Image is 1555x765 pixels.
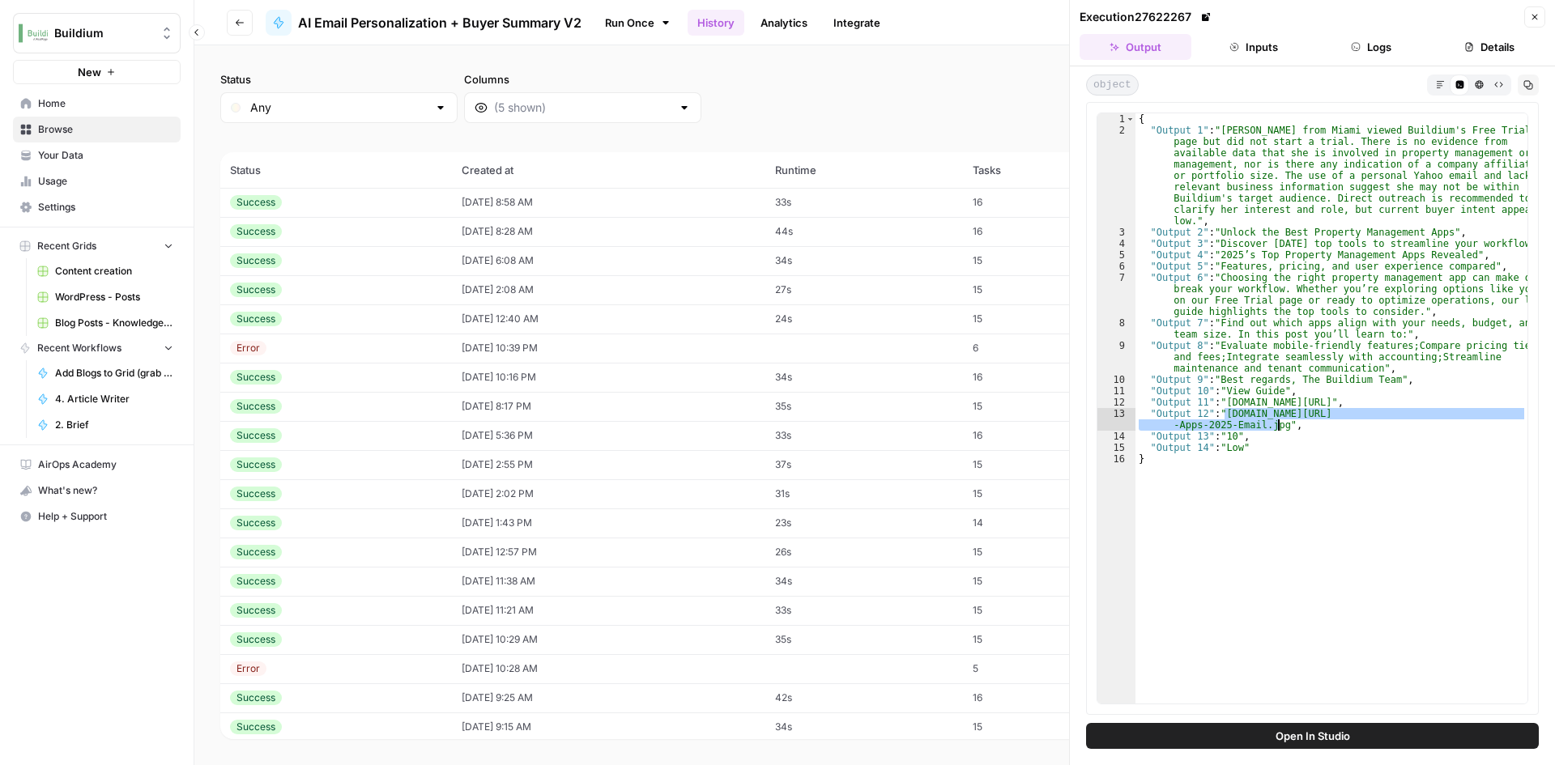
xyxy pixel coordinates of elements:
td: 33s [765,188,963,217]
td: 35s [765,392,963,421]
div: Success [230,195,282,210]
a: History [688,10,744,36]
a: AirOps Academy [13,452,181,478]
div: What's new? [14,478,180,503]
div: 4 [1097,238,1135,249]
span: object [1086,74,1139,96]
div: Execution 27622267 [1080,9,1214,25]
div: Success [230,603,282,618]
td: [DATE] 12:40 AM [452,304,765,334]
td: 34s [765,246,963,275]
td: [DATE] 11:38 AM [452,567,765,596]
td: [DATE] 12:57 PM [452,538,765,567]
span: Buildium [54,25,152,41]
button: Output [1080,34,1191,60]
div: 7 [1097,272,1135,317]
td: 15 [963,625,1118,654]
span: 4. Article Writer [55,392,173,406]
td: 15 [963,450,1118,479]
td: 15 [963,479,1118,508]
a: Content creation [30,258,181,284]
td: [DATE] 1:43 PM [452,508,765,538]
td: 15 [963,567,1118,596]
a: Home [13,91,181,117]
td: 14 [963,508,1118,538]
td: 34s [765,712,963,742]
a: WordPress - Posts [30,284,181,310]
a: Your Data [13,142,181,168]
span: Open In Studio [1276,728,1350,744]
th: Status [220,152,452,188]
div: 1 [1097,113,1135,125]
span: Usage [38,174,173,189]
td: 44s [765,217,963,246]
a: Settings [13,194,181,220]
td: 15 [963,538,1118,567]
button: Open In Studio [1086,723,1539,749]
td: [DATE] 10:28 AM [452,654,765,683]
td: 16 [963,421,1118,450]
div: Error [230,661,266,676]
td: [DATE] 9:25 AM [452,683,765,712]
span: WordPress - Posts [55,290,173,304]
td: 15 [963,304,1118,334]
td: [DATE] 9:15 AM [452,712,765,742]
span: AirOps Academy [38,457,173,472]
a: Add Blogs to Grid (grab Getty image) [30,360,181,386]
a: 2. Brief [30,412,181,438]
button: Details [1434,34,1545,60]
button: Recent Grids [13,234,181,258]
button: What's new? [13,478,181,504]
button: Recent Workflows [13,336,181,360]
td: [DATE] 10:39 PM [452,334,765,363]
div: Success [230,253,282,268]
td: [DATE] 8:58 AM [452,188,765,217]
span: Recent Grids [37,239,96,253]
td: 31s [765,479,963,508]
button: Logs [1316,34,1428,60]
img: Buildium Logo [19,19,48,48]
span: 2. Brief [55,418,173,432]
div: Success [230,224,282,239]
td: [DATE] 8:17 PM [452,392,765,421]
div: 8 [1097,317,1135,340]
td: 15 [963,246,1118,275]
button: Inputs [1198,34,1310,60]
div: 15 [1097,442,1135,453]
td: [DATE] 8:28 AM [452,217,765,246]
a: Browse [13,117,181,142]
div: 9 [1097,340,1135,374]
label: Status [220,71,458,87]
th: Created at [452,152,765,188]
div: Success [230,632,282,647]
td: 27s [765,275,963,304]
td: 42s [765,683,963,712]
td: 26s [765,538,963,567]
div: Success [230,312,282,326]
div: Success [230,428,282,443]
td: [DATE] 6:08 AM [452,246,765,275]
td: [DATE] 10:16 PM [452,363,765,392]
a: Run Once [594,9,681,36]
a: Integrate [824,10,890,36]
div: Success [230,370,282,385]
input: Any [250,100,428,116]
td: 35s [765,625,963,654]
td: 33s [765,596,963,625]
td: 33s [765,421,963,450]
button: New [13,60,181,84]
div: 5 [1097,249,1135,261]
div: Success [230,545,282,559]
span: Your Data [38,148,173,163]
span: New [78,64,101,80]
a: Blog Posts - Knowledge Base.csv [30,310,181,336]
div: 13 [1097,408,1135,431]
td: 24s [765,304,963,334]
span: AI Email Personalization + Buyer Summary V2 [298,13,582,32]
td: 16 [963,363,1118,392]
td: 34s [765,363,963,392]
div: Success [230,516,282,530]
span: Add Blogs to Grid (grab Getty image) [55,366,173,380]
div: Success [230,399,282,414]
div: Success [230,720,282,734]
